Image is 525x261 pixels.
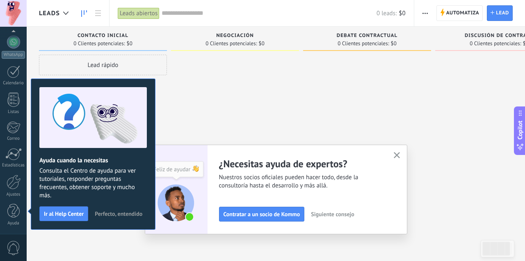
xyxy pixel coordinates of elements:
[118,7,160,19] div: Leads abiertos
[175,33,295,40] div: Negociación
[224,211,300,217] span: Contratar a un socio de Kommo
[39,167,147,200] span: Consulta el Centro de ayuda para ver tutoriales, responder preguntas frecuentes, obtener soporte ...
[39,55,167,75] div: Lead rápido
[259,41,265,46] span: $0
[470,41,521,46] span: 0 Clientes potenciales:
[2,221,25,226] div: Ayuda
[2,109,25,115] div: Listas
[399,9,405,17] span: $0
[2,81,25,86] div: Calendario
[391,41,397,46] span: $0
[43,33,163,40] div: Contacto inicial
[2,163,25,168] div: Estadísticas
[77,5,91,21] a: Leads
[436,5,483,21] a: Automatiza
[338,41,389,46] span: 0 Clientes potenciales:
[39,157,147,164] h2: Ayuda cuando la necesitas
[73,41,125,46] span: 0 Clientes potenciales:
[496,6,509,21] span: Lead
[44,211,84,217] span: Ir al Help Center
[95,211,142,217] span: Perfecto, entendido
[2,192,25,197] div: Ajustes
[91,208,146,220] button: Perfecto, entendido
[377,9,397,17] span: 0 leads:
[516,120,524,139] span: Copilot
[2,51,25,59] div: WhatsApp
[419,5,431,21] button: Más
[205,41,257,46] span: 0 Clientes potenciales:
[311,211,354,217] span: Siguiente consejo
[39,206,88,221] button: Ir al Help Center
[91,5,105,21] a: Lista
[78,33,128,39] span: Contacto inicial
[307,33,427,40] div: Debate contractual
[127,41,132,46] span: $0
[219,207,305,222] button: Contratar a un socio de Kommo
[307,208,358,220] button: Siguiente consejo
[487,5,513,21] a: Lead
[446,6,479,21] span: Automatiza
[219,157,384,170] h2: ¿Necesitas ayuda de expertos?
[216,33,254,39] span: Negociación
[39,9,60,17] span: Leads
[219,173,384,190] span: Nuestros socios oficiales pueden hacer todo, desde la consultoría hasta el desarrollo y más allá.
[2,136,25,141] div: Correo
[337,33,397,39] span: Debate contractual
